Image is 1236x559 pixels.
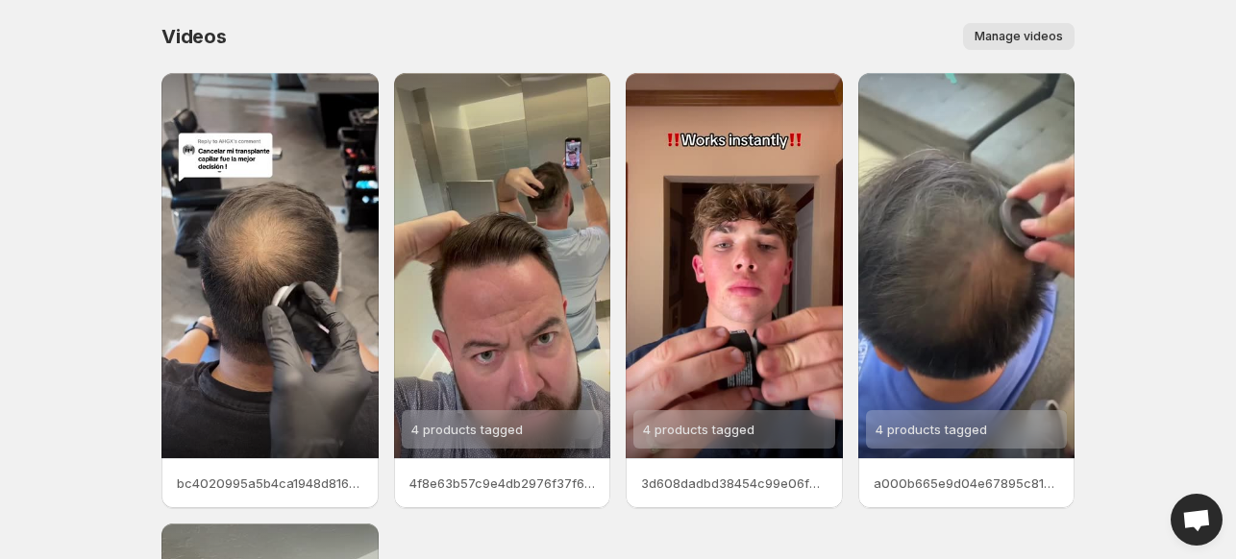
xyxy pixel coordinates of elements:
[641,474,828,493] p: 3d608dadbd38454c99e06f36a858f9e0HD-1080p-48Mbps-54753150
[975,29,1063,44] span: Manage videos
[411,422,523,437] span: 4 products tagged
[161,25,227,48] span: Videos
[643,422,754,437] span: 4 products tagged
[409,474,596,493] p: 4f8e63b57c9e4db2976f37f6a775c762HD-1080p-48Mbps-54753148
[1171,494,1223,546] div: Open chat
[177,474,363,493] p: bc4020995a5b4ca1948d8169975fec37HD-1080p-48Mbps-54753142
[963,23,1075,50] button: Manage videos
[874,474,1060,493] p: a000b665e9d04e67895c81cf4466c71aHD-1080p-48Mbps-54753140
[876,422,987,437] span: 4 products tagged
